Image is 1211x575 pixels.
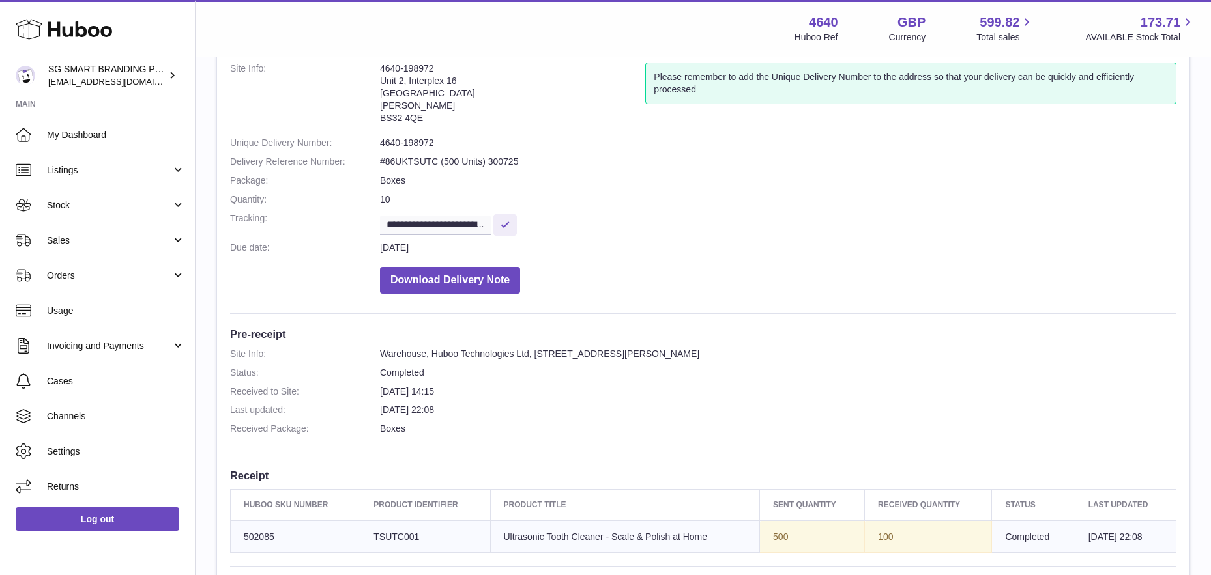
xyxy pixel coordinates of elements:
span: Channels [47,410,185,423]
dt: Received Package: [230,423,380,435]
address: 4640-198972 Unit 2, Interplex 16 [GEOGRAPHIC_DATA] [PERSON_NAME] BS32 4QE [380,63,645,130]
img: uktopsmileshipping@gmail.com [16,66,35,85]
td: Ultrasonic Tooth Cleaner - Scale & Polish at Home [490,520,760,553]
strong: 4640 [809,14,838,31]
div: Currency [889,31,926,44]
td: 500 [760,520,865,553]
span: Listings [47,164,171,176]
dt: Quantity: [230,193,380,206]
dt: Site Info: [230,63,380,130]
th: Huboo SKU Number [231,490,360,520]
dd: 4640-198972 [380,137,1176,149]
td: 502085 [231,520,360,553]
dd: Completed [380,367,1176,379]
dd: Boxes [380,175,1176,187]
td: Completed [992,520,1075,553]
dd: 10 [380,193,1176,206]
a: 173.71 AVAILABLE Stock Total [1085,14,1195,44]
span: Invoicing and Payments [47,340,171,352]
span: Sales [47,234,171,247]
button: Download Delivery Note [380,267,520,294]
span: 173.71 [1141,14,1180,31]
a: 599.82 Total sales [976,14,1034,44]
span: Total sales [976,31,1034,44]
span: AVAILABLE Stock Total [1085,31,1195,44]
div: SG SMART BRANDING PTE. LTD. [48,63,166,88]
dt: Site Info: [230,348,380,360]
strong: GBP [897,14,926,31]
span: Stock [47,199,171,212]
h3: Pre-receipt [230,327,1176,341]
th: Sent Quantity [760,490,865,520]
dt: Unique Delivery Number: [230,137,380,149]
dd: [DATE] 22:08 [380,404,1176,416]
dd: [DATE] [380,242,1176,254]
dt: Status: [230,367,380,379]
dt: Last updated: [230,404,380,416]
a: Log out [16,507,179,531]
span: Cases [47,375,185,387]
dd: [DATE] 14:15 [380,386,1176,398]
span: Usage [47,305,185,317]
dd: Warehouse, Huboo Technologies Ltd, [STREET_ADDRESS][PERSON_NAME] [380,348,1176,360]
dt: Package: [230,175,380,187]
th: Status [992,490,1075,520]
span: My Dashboard [47,129,185,141]
td: 100 [865,520,992,553]
span: Orders [47,270,171,282]
span: 599.82 [980,14,1019,31]
dt: Delivery Reference Number: [230,156,380,168]
dt: Due date: [230,242,380,254]
dt: Tracking: [230,212,380,235]
span: Returns [47,481,185,493]
th: Received Quantity [865,490,992,520]
th: Product Identifier [360,490,490,520]
div: Huboo Ref [795,31,838,44]
div: Please remember to add the Unique Delivery Number to the address so that your delivery can be qui... [645,63,1176,104]
h3: Receipt [230,468,1176,483]
td: [DATE] 22:08 [1075,520,1176,553]
dt: Received to Site: [230,386,380,398]
dd: Boxes [380,423,1176,435]
span: [EMAIL_ADDRESS][DOMAIN_NAME] [48,76,192,87]
td: TSUTC001 [360,520,490,553]
th: Product title [490,490,760,520]
th: Last updated [1075,490,1176,520]
dd: #86UKTSUTC (500 Units) 300725 [380,156,1176,168]
span: Settings [47,445,185,458]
